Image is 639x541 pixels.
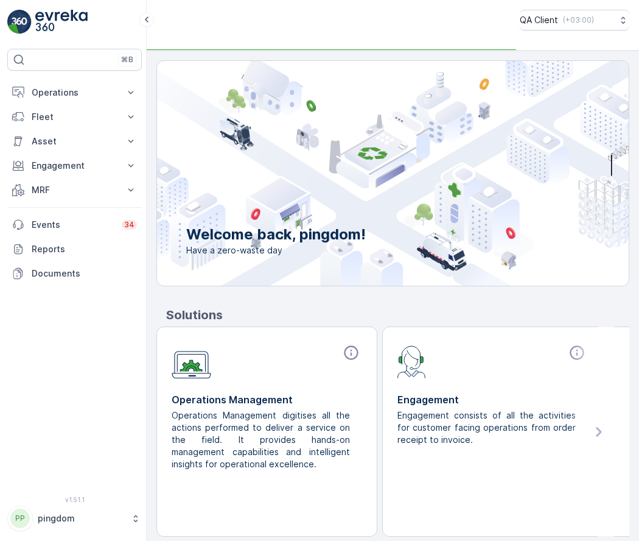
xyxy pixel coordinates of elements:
p: Engagement [397,392,588,407]
a: Documents [7,261,142,286]
span: Have a zero-waste day [186,244,366,256]
img: logo_light-DOdMpM7g.png [35,10,88,34]
p: Events [32,219,114,231]
button: MRF [7,178,142,202]
button: Engagement [7,154,142,178]
p: Fleet [32,111,117,123]
p: Solutions [166,306,629,324]
div: PP [10,509,30,528]
span: v 1.51.1 [7,496,142,503]
button: Asset [7,129,142,154]
img: module-icon [172,344,211,379]
p: MRF [32,184,117,196]
button: Operations [7,80,142,105]
img: logo [7,10,32,34]
p: Operations Management [172,392,362,407]
p: Documents [32,267,137,280]
p: Engagement [32,160,117,172]
p: Operations Management digitises all the actions performed to deliver a service on the field. It p... [172,409,352,470]
p: Welcome back, pingdom! [186,225,366,244]
a: Reports [7,237,142,261]
p: ⌘B [121,55,133,65]
p: ( +03:00 ) [563,15,594,25]
p: pingdom [38,512,125,525]
p: Operations [32,87,117,99]
p: Engagement consists of all the activities for customer facing operations from order receipt to in... [397,409,578,446]
p: Reports [32,243,137,255]
a: Events34 [7,213,142,237]
button: PPpingdom [7,506,142,531]
img: city illustration [102,61,629,286]
button: QA Client(+03:00) [520,10,629,30]
button: Fleet [7,105,142,129]
p: 34 [124,220,134,230]
img: module-icon [397,344,426,378]
p: Asset [32,135,117,147]
p: QA Client [520,14,558,26]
